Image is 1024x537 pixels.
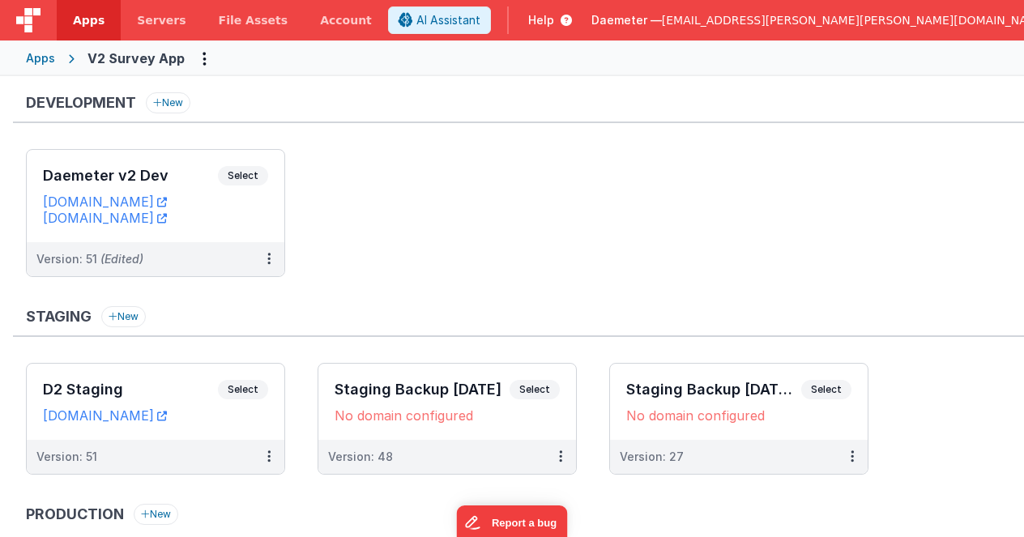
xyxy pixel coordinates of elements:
div: V2 Survey App [87,49,185,68]
button: New [134,504,178,525]
a: [DOMAIN_NAME] [43,210,167,226]
button: AI Assistant [388,6,491,34]
h3: Development [26,95,136,111]
span: AI Assistant [416,12,480,28]
div: Apps [26,50,55,66]
span: Select [218,380,268,399]
span: Select [801,380,851,399]
button: New [101,306,146,327]
h3: Staging Backup [DATE]_vers 27 [626,381,801,398]
div: Version: 51 [36,251,143,267]
h3: Staging [26,309,92,325]
h3: D2 Staging [43,381,218,398]
div: No domain configured [335,407,560,424]
span: Select [510,380,560,399]
button: Options [191,45,217,71]
div: Version: 48 [328,449,393,465]
a: [DOMAIN_NAME] [43,407,167,424]
span: Apps [73,12,105,28]
span: Select [218,166,268,185]
span: (Edited) [100,252,143,266]
h3: Staging Backup [DATE] [335,381,510,398]
h3: Daemeter v2 Dev [43,168,218,184]
a: [DOMAIN_NAME] [43,194,167,210]
div: Version: 27 [620,449,684,465]
h3: Production [26,506,124,522]
div: Version: 51 [36,449,97,465]
span: Help [528,12,554,28]
span: Daemeter — [591,12,662,28]
button: New [146,92,190,113]
span: Servers [137,12,186,28]
span: File Assets [219,12,288,28]
div: No domain configured [626,407,851,424]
